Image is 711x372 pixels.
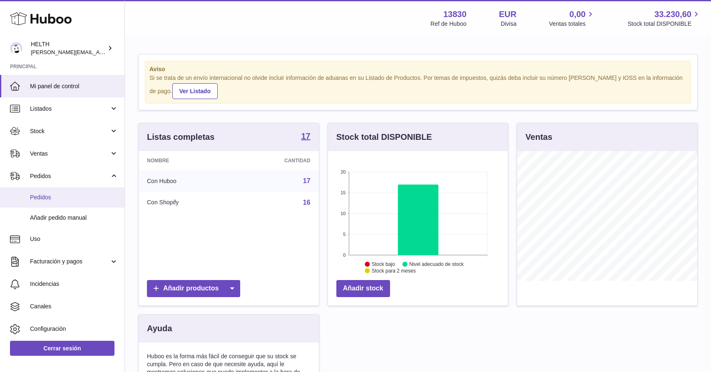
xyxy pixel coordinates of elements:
td: Con Shopify [139,192,234,213]
text: 0 [343,253,346,258]
text: 20 [341,169,346,174]
div: Ref de Huboo [430,20,466,28]
text: Nivel adecuado de stock [409,261,464,267]
span: Stock [30,127,109,135]
a: 17 [301,132,310,142]
span: 0,00 [569,9,586,20]
td: Con Huboo [139,170,234,192]
span: Incidencias [30,280,118,288]
text: Stock para 2 meses [372,268,416,274]
strong: 13830 [443,9,467,20]
th: Nombre [139,151,234,170]
a: Añadir stock [336,280,390,297]
h3: Listas completas [147,131,214,143]
text: 10 [341,211,346,216]
span: Facturación y pagos [30,258,109,265]
img: laura@helth.com [10,42,22,55]
div: Si se trata de un envío internacional no olvide incluir información de aduanas en su Listado de P... [149,74,686,99]
strong: Aviso [149,65,686,73]
h3: Ventas [525,131,552,143]
strong: 17 [301,132,310,140]
a: 16 [303,199,311,206]
a: Cerrar sesión [10,341,114,356]
text: 15 [341,190,346,195]
th: Cantidad [234,151,319,170]
span: Listados [30,105,109,113]
span: Ventas totales [549,20,595,28]
a: 17 [303,177,311,184]
a: 0,00 Ventas totales [549,9,595,28]
div: Divisa [501,20,517,28]
span: Pedidos [30,172,109,180]
span: Uso [30,235,118,243]
a: Ver Listado [172,83,218,99]
span: 33.230,60 [654,9,691,20]
h3: Stock total DISPONIBLE [336,131,432,143]
strong: EUR [499,9,517,20]
span: Mi panel de control [30,82,118,90]
div: HELTH [31,40,106,56]
a: 33.230,60 Stock total DISPONIBLE [628,9,701,28]
text: 5 [343,232,346,237]
span: Configuración [30,325,118,333]
span: Ventas [30,150,109,158]
span: [PERSON_NAME][EMAIL_ADDRESS][DOMAIN_NAME] [31,49,167,55]
span: Pedidos [30,193,118,201]
span: Stock total DISPONIBLE [628,20,701,28]
a: Añadir productos [147,280,240,297]
span: Añadir pedido manual [30,214,118,222]
span: Canales [30,303,118,310]
text: Stock bajo [372,261,395,267]
h3: Ayuda [147,323,172,334]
